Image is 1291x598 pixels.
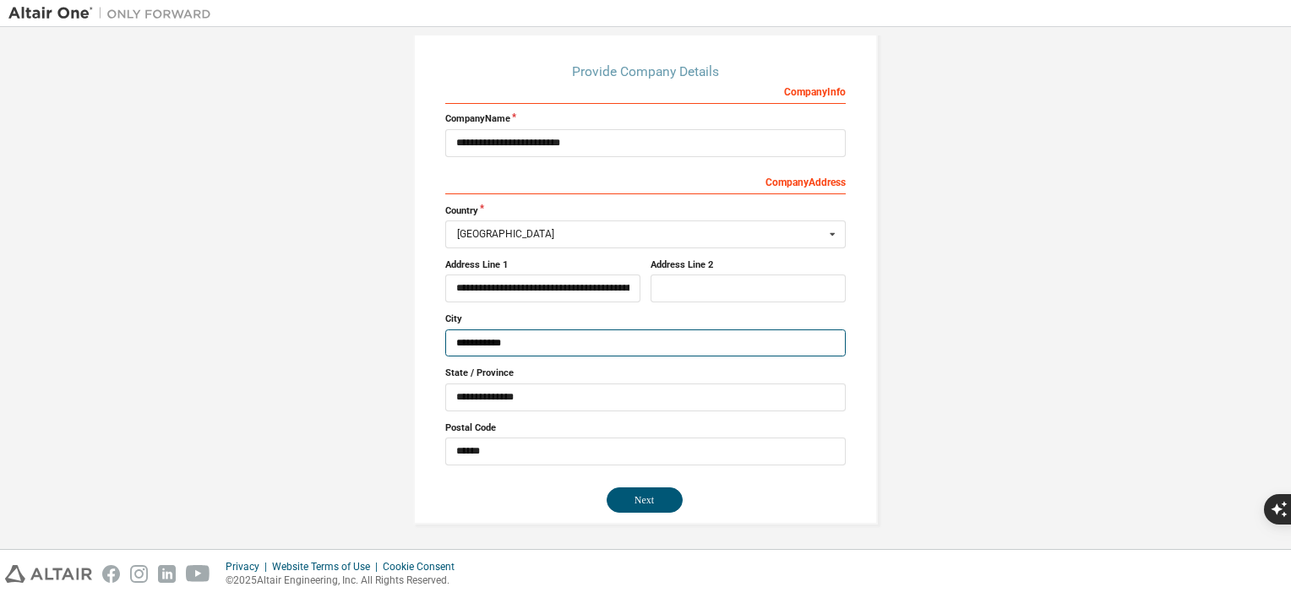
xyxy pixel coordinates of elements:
button: Next [607,487,683,513]
div: Privacy [226,560,272,574]
p: © 2025 Altair Engineering, Inc. All Rights Reserved. [226,574,465,588]
img: instagram.svg [130,565,148,583]
label: Company Name [445,112,846,126]
label: Postal Code [445,421,846,435]
div: Website Terms of Use [272,560,383,574]
div: Company Address [445,167,846,194]
div: Company Info [445,77,846,104]
img: altair_logo.svg [5,565,92,583]
label: Address Line 2 [651,258,846,272]
div: Provide Company Details [445,67,846,77]
img: linkedin.svg [158,565,176,583]
img: Altair One [8,5,220,22]
img: youtube.svg [186,565,210,583]
img: facebook.svg [102,565,120,583]
label: Address Line 1 [445,258,640,272]
div: Cookie Consent [383,560,465,574]
label: Country [445,204,846,218]
div: [GEOGRAPHIC_DATA] [457,229,825,239]
label: City [445,313,846,326]
label: State / Province [445,367,846,380]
